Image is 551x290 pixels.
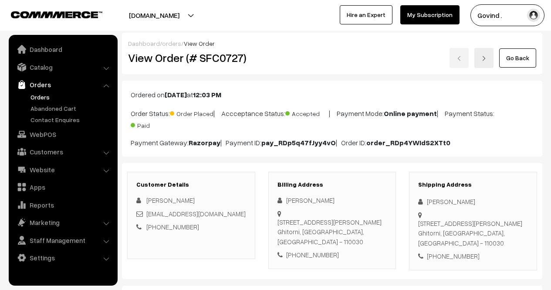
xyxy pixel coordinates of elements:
[11,41,115,57] a: Dashboard
[481,56,487,61] img: right-arrow.png
[98,4,210,26] button: [DOMAIN_NAME]
[184,40,215,47] span: View Order
[11,232,115,248] a: Staff Management
[277,181,387,188] h3: Billing Address
[131,137,534,148] p: Payment Gateway: | Payment ID: | Order ID:
[366,138,450,147] b: order_RDp4YWIdS2XTt0
[11,250,115,266] a: Settings
[189,138,220,147] b: Razorpay
[11,59,115,75] a: Catalog
[162,40,181,47] a: orders
[146,196,195,204] span: [PERSON_NAME]
[285,107,329,118] span: Accepted
[277,195,387,205] div: [PERSON_NAME]
[418,181,528,188] h3: Shipping Address
[261,138,336,147] b: pay_RDp5q47fJyy4vO
[128,40,160,47] a: Dashboard
[11,126,115,142] a: WebPOS
[28,104,115,113] a: Abandoned Cart
[146,223,199,231] a: [PHONE_NUMBER]
[11,179,115,195] a: Apps
[418,197,528,207] div: [PERSON_NAME]
[131,89,534,100] p: Ordered on at
[28,92,115,102] a: Orders
[128,39,536,48] div: / /
[11,77,115,92] a: Orders
[128,51,255,65] h2: View Order (# SFC0727)
[165,90,187,99] b: [DATE]
[11,162,115,177] a: Website
[384,109,437,118] b: Online payment
[11,11,102,18] img: COMMMERCE
[11,144,115,160] a: Customers
[400,5,460,24] a: My Subscription
[131,107,534,130] p: Order Status: | Accceptance Status: | Payment Mode: | Payment Status:
[136,181,246,188] h3: Customer Details
[277,217,387,247] div: [STREET_ADDRESS][PERSON_NAME] Ghitorni, [GEOGRAPHIC_DATA], [GEOGRAPHIC_DATA] - 110030
[11,9,87,19] a: COMMMERCE
[418,218,528,248] div: [STREET_ADDRESS][PERSON_NAME] Ghitorni, [GEOGRAPHIC_DATA], [GEOGRAPHIC_DATA] - 110030
[131,119,174,130] span: Paid
[11,197,115,213] a: Reports
[170,107,213,118] span: Order Placed
[499,48,536,68] a: Go Back
[470,4,544,26] button: Govind .
[11,215,115,230] a: Marketing
[418,251,528,261] div: [PHONE_NUMBER]
[340,5,392,24] a: Hire an Expert
[277,250,387,260] div: [PHONE_NUMBER]
[146,210,246,218] a: [EMAIL_ADDRESS][DOMAIN_NAME]
[28,115,115,124] a: Contact Enquires
[527,9,540,22] img: user
[193,90,221,99] b: 12:03 PM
